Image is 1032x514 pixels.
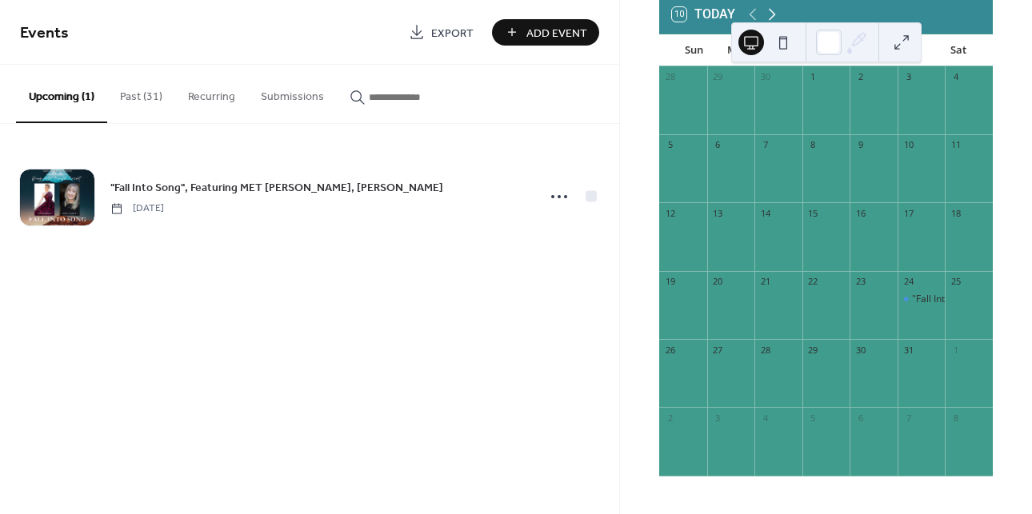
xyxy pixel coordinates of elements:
[854,207,866,219] div: 16
[807,139,819,151] div: 8
[854,71,866,83] div: 2
[898,293,946,306] div: "Fall Into Song", Featuring MET Soprano, Amanda Majeski
[936,34,980,66] div: Sat
[664,139,676,151] div: 5
[175,65,248,122] button: Recurring
[902,71,914,83] div: 3
[666,3,741,26] button: 10Today
[712,71,724,83] div: 29
[902,139,914,151] div: 10
[950,412,962,424] div: 8
[526,25,587,42] span: Add Event
[16,65,107,123] button: Upcoming (1)
[902,276,914,288] div: 24
[712,344,724,356] div: 27
[759,344,771,356] div: 28
[110,178,443,197] a: "Fall Into Song", Featuring MET [PERSON_NAME], [PERSON_NAME]
[664,276,676,288] div: 19
[950,71,962,83] div: 4
[807,344,819,356] div: 29
[759,71,771,83] div: 30
[854,412,866,424] div: 6
[248,65,337,122] button: Submissions
[950,207,962,219] div: 18
[854,276,866,288] div: 23
[807,207,819,219] div: 15
[759,139,771,151] div: 7
[807,71,819,83] div: 1
[664,71,676,83] div: 28
[950,139,962,151] div: 11
[902,207,914,219] div: 17
[759,412,771,424] div: 4
[672,34,716,66] div: Sun
[110,180,443,197] span: "Fall Into Song", Featuring MET [PERSON_NAME], [PERSON_NAME]
[431,25,474,42] span: Export
[712,207,724,219] div: 13
[107,65,175,122] button: Past (31)
[902,344,914,356] div: 31
[712,412,724,424] div: 3
[110,201,164,216] span: [DATE]
[20,18,69,49] span: Events
[492,19,599,46] button: Add Event
[950,276,962,288] div: 25
[716,34,760,66] div: Mon
[902,412,914,424] div: 7
[759,276,771,288] div: 21
[397,19,486,46] a: Export
[664,412,676,424] div: 2
[664,207,676,219] div: 12
[807,412,819,424] div: 5
[854,139,866,151] div: 9
[807,276,819,288] div: 22
[664,344,676,356] div: 26
[950,344,962,356] div: 1
[759,207,771,219] div: 14
[712,276,724,288] div: 20
[712,139,724,151] div: 6
[854,344,866,356] div: 30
